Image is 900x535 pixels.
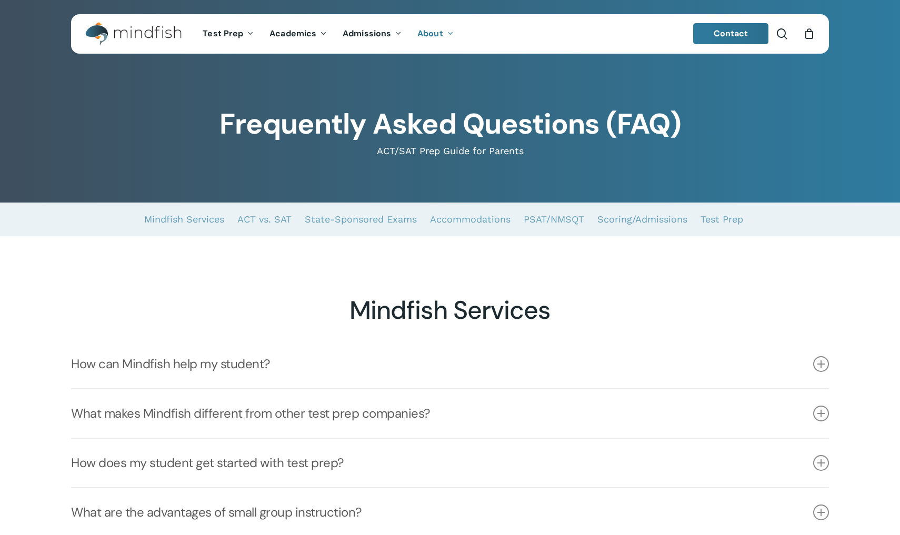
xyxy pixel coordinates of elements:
[262,29,335,38] a: Academics
[417,28,443,39] span: About
[335,29,409,38] a: Admissions
[803,28,815,39] a: Cart
[597,203,687,236] a: Scoring/Admissions
[343,28,391,39] span: Admissions
[71,439,828,487] a: How does my student get started with test prep?
[524,203,584,236] a: PSAT/NMSQT
[305,203,417,236] a: State-Sponsored Exams
[409,29,462,38] a: About
[237,203,292,236] a: ACT vs. SAT
[269,28,316,39] span: Academics
[430,203,511,236] a: Accommodations
[701,203,743,236] a: Test Prep
[71,145,828,157] p: ACT/SAT Prep Guide for Parents
[144,203,224,236] a: Mindfish Services
[71,107,828,141] h1: Frequently Asked Questions (FAQ)
[71,295,828,326] h2: Mindfish Services
[195,29,262,38] a: Test Prep
[714,28,748,39] span: Contact
[71,340,828,388] a: How can Mindfish help my student?
[71,389,828,438] a: What makes Mindfish different from other test prep companies?
[693,23,769,44] a: Contact
[195,14,461,54] nav: Main Menu
[203,28,243,39] span: Test Prep
[71,14,829,54] header: Main Menu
